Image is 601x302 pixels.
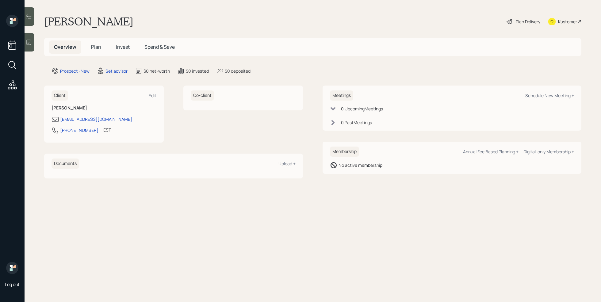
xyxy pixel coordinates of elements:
img: retirable_logo.png [6,262,18,274]
div: Kustomer [558,18,577,25]
div: Schedule New Meeting + [525,93,574,98]
h6: Documents [52,159,79,169]
div: Set advisor [105,68,128,74]
div: EST [103,127,111,133]
span: Plan [91,44,101,50]
h6: Client [52,90,68,101]
h6: Meetings [330,90,353,101]
h6: [PERSON_NAME] [52,105,156,111]
span: Invest [116,44,130,50]
div: Digital-only Membership + [523,149,574,155]
div: 0 Past Meeting s [341,119,372,126]
div: Annual Fee Based Planning + [463,149,519,155]
div: No active membership [339,162,382,168]
div: Edit [149,93,156,98]
span: Spend & Save [144,44,175,50]
div: Prospect · New [60,68,90,74]
div: 0 Upcoming Meeting s [341,105,383,112]
div: Upload + [278,161,296,166]
h1: [PERSON_NAME] [44,15,133,28]
div: $0 invested [186,68,209,74]
h6: Co-client [191,90,214,101]
div: [PHONE_NUMBER] [60,127,98,133]
div: Plan Delivery [516,18,540,25]
div: Log out [5,281,20,287]
span: Overview [54,44,76,50]
div: [EMAIL_ADDRESS][DOMAIN_NAME] [60,116,132,122]
div: $0 deposited [225,68,251,74]
h6: Membership [330,147,359,157]
div: $0 net-worth [144,68,170,74]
